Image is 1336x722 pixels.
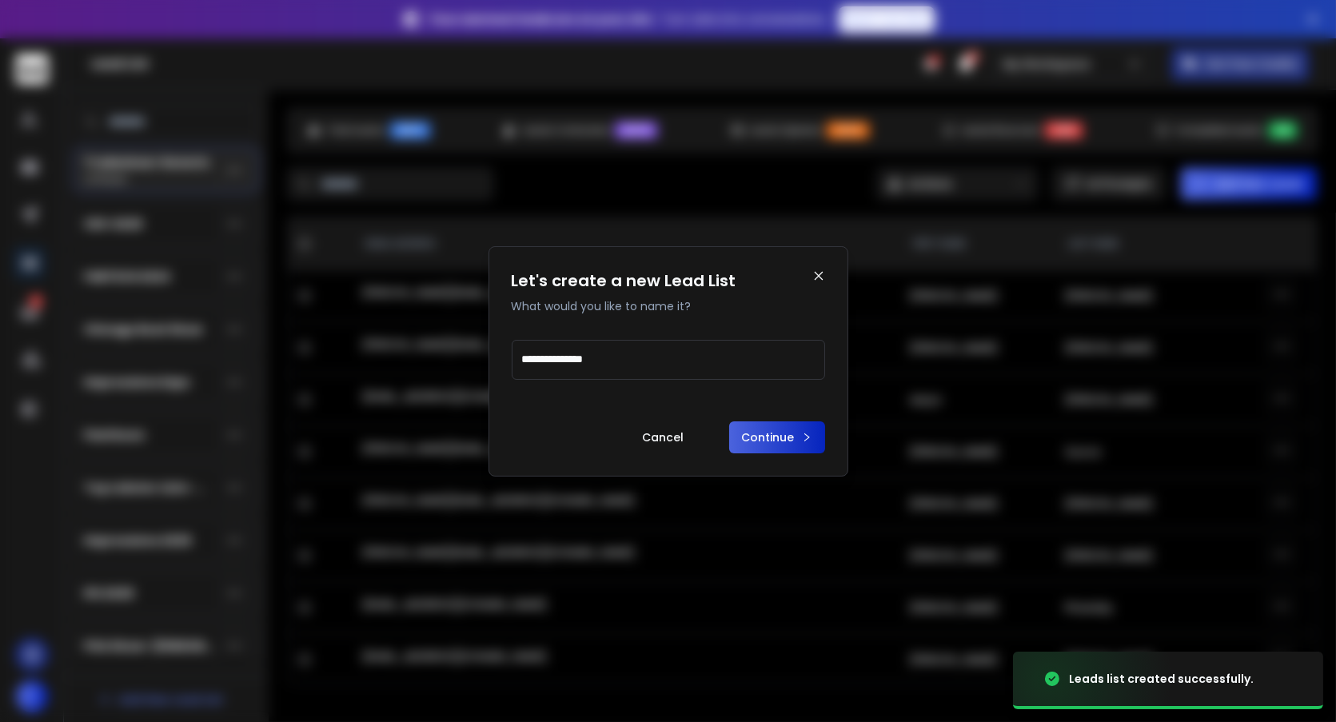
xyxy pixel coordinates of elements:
div: Leads list created successfully. [1069,671,1254,687]
button: Cancel [630,421,697,453]
h1: Let's create a new Lead List [512,269,736,292]
button: Continue [729,421,825,453]
p: What would you like to name it? [512,298,736,314]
